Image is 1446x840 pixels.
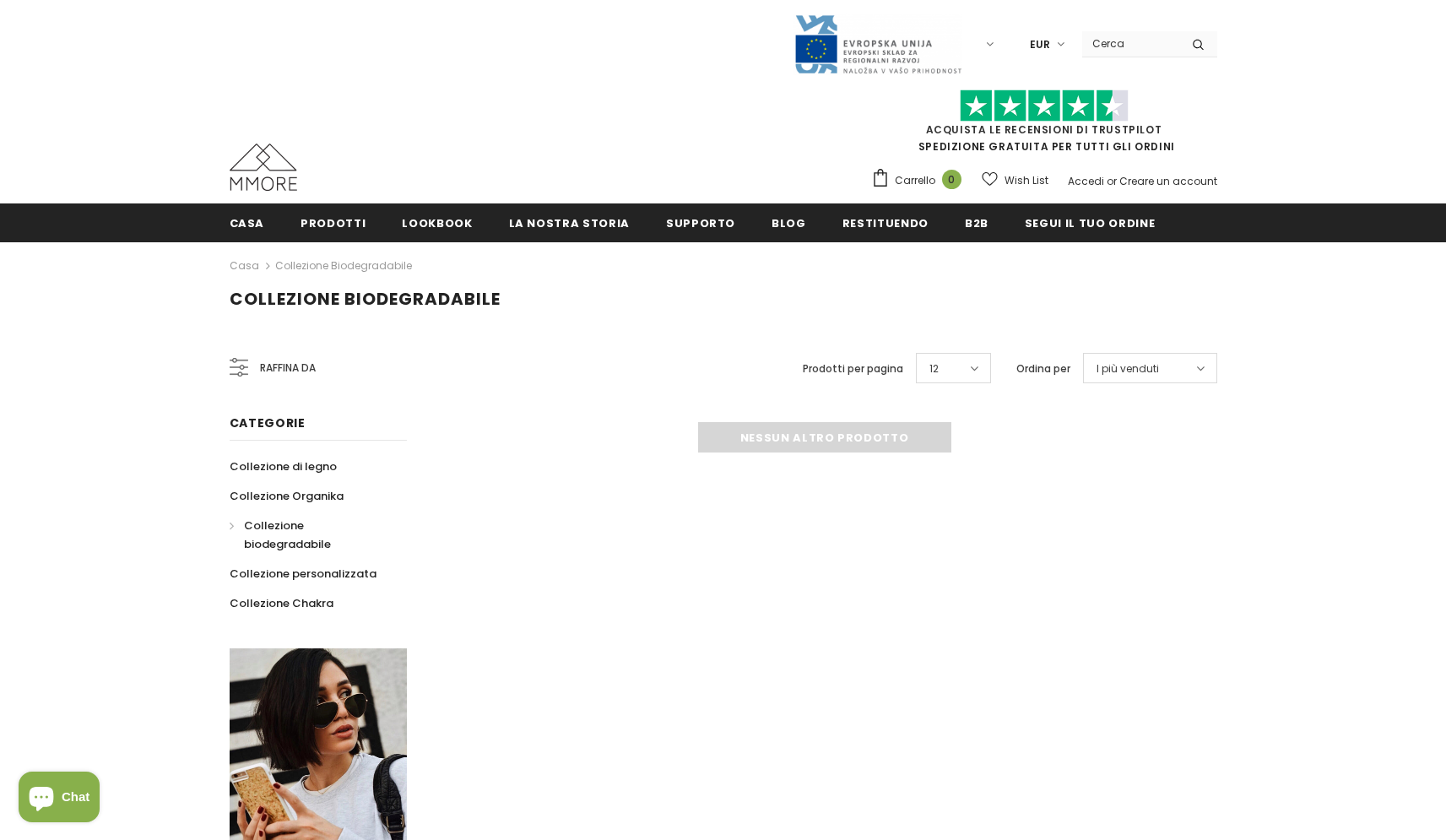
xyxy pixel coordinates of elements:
input: Search Site [1082,31,1179,56]
span: Collezione di legno [230,458,337,474]
span: Wish List [1005,172,1048,189]
a: Restituendo [842,203,929,241]
a: Carrello 0 [871,168,970,193]
a: B2B [965,203,988,241]
a: Prodotti [301,203,366,241]
span: 12 [929,360,939,377]
span: Collezione biodegradabile [230,287,501,311]
a: Creare un account [1119,174,1217,188]
a: Collezione Organika [230,481,344,511]
a: Casa [230,256,259,276]
span: Collezione Chakra [230,595,333,611]
span: 0 [942,170,961,189]
span: Collezione Organika [230,488,344,504]
span: or [1107,174,1117,188]
a: Wish List [982,165,1048,195]
a: La nostra storia [509,203,630,241]
span: supporto [666,215,735,231]
a: Accedi [1068,174,1104,188]
a: Collezione personalizzata [230,559,376,588]
a: Collezione di legno [230,452,337,481]
span: I più venduti [1097,360,1159,377]
img: Casi MMORE [230,144,297,191]
span: Raffina da [260,359,316,377]
span: La nostra storia [509,215,630,231]
span: B2B [965,215,988,231]
a: Lookbook [402,203,472,241]
span: SPEDIZIONE GRATUITA PER TUTTI GLI ORDINI [871,97,1217,154]
a: Segui il tuo ordine [1025,203,1155,241]
img: Fidati di Pilot Stars [960,89,1129,122]
label: Prodotti per pagina [803,360,903,377]
span: Blog [772,215,806,231]
span: Carrello [895,172,935,189]
a: supporto [666,203,735,241]
span: Casa [230,215,265,231]
span: EUR [1030,36,1050,53]
span: Lookbook [402,215,472,231]
span: Restituendo [842,215,929,231]
inbox-online-store-chat: Shopify online store chat [14,772,105,826]
span: Prodotti [301,215,366,231]
a: Casa [230,203,265,241]
label: Ordina per [1016,360,1070,377]
a: Acquista le recensioni di TrustPilot [926,122,1162,137]
span: Categorie [230,415,306,431]
a: Javni Razpis [793,36,962,51]
span: Segui il tuo ordine [1025,215,1155,231]
a: Blog [772,203,806,241]
img: Javni Razpis [793,14,962,75]
a: Collezione biodegradabile [230,511,388,559]
span: Collezione personalizzata [230,566,376,582]
span: Collezione biodegradabile [244,518,331,552]
a: Collezione Chakra [230,588,333,618]
a: Collezione biodegradabile [275,258,412,273]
